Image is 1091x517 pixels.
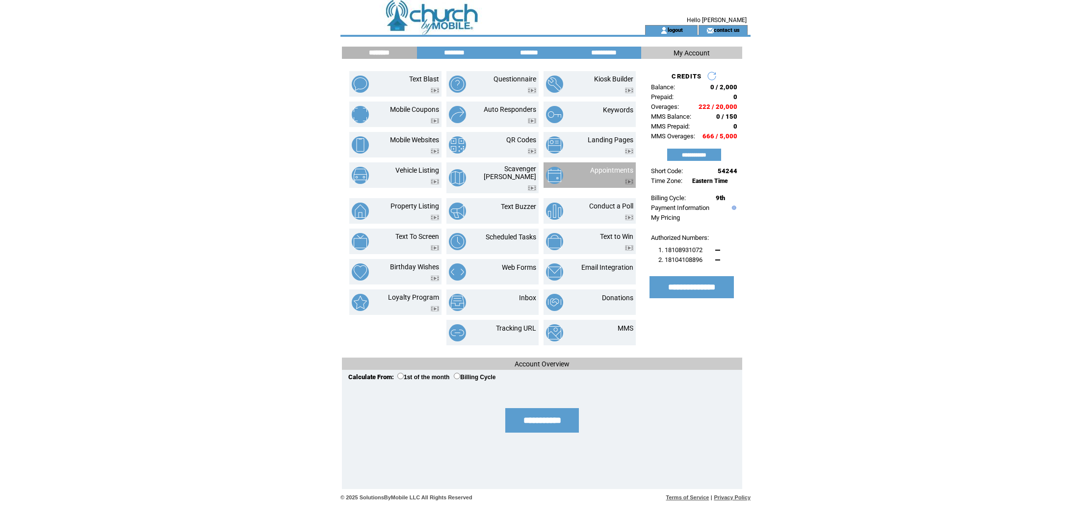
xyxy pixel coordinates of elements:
[390,202,439,210] a: Property Listing
[581,263,633,271] a: Email Integration
[546,167,563,184] img: appointments.png
[546,294,563,311] img: donations.png
[352,263,369,281] img: birthday-wishes.png
[397,373,404,379] input: 1st of the month
[600,233,633,240] a: Text to Win
[546,324,563,341] img: mms.png
[515,360,570,368] span: Account Overview
[651,194,686,202] span: Billing Cycle:
[449,203,466,220] img: text-buzzer.png
[449,136,466,154] img: qr-codes.png
[449,324,466,341] img: tracking-url.png
[431,306,439,311] img: video.png
[528,88,536,93] img: video.png
[340,494,472,500] span: © 2025 SolutionsByMobile LLC All Rights Reserved
[733,93,737,101] span: 0
[502,263,536,271] a: Web Forms
[449,76,466,93] img: questionnaire.png
[699,103,737,110] span: 222 / 20,000
[651,204,709,211] a: Payment Information
[390,105,439,113] a: Mobile Coupons
[651,167,683,175] span: Short Code:
[651,177,682,184] span: Time Zone:
[431,276,439,281] img: video.png
[484,105,536,113] a: Auto Responders
[666,494,709,500] a: Terms of Service
[602,294,633,302] a: Donations
[625,215,633,220] img: video.png
[651,93,674,101] span: Prepaid:
[718,167,737,175] span: 54244
[352,76,369,93] img: text-blast.png
[658,256,702,263] span: 2. 18104108896
[409,75,439,83] a: Text Blast
[352,136,369,154] img: mobile-websites.png
[431,245,439,251] img: video.png
[352,294,369,311] img: loyalty-program.png
[706,26,714,34] img: contact_us_icon.gif
[395,233,439,240] a: Text To Screen
[431,149,439,154] img: video.png
[658,246,702,254] span: 1. 18108931072
[449,263,466,281] img: web-forms.png
[625,179,633,184] img: video.png
[528,149,536,154] img: video.png
[431,88,439,93] img: video.png
[528,118,536,124] img: video.png
[625,88,633,93] img: video.png
[388,293,439,301] a: Loyalty Program
[519,294,536,302] a: Inbox
[729,206,736,210] img: help.gif
[496,324,536,332] a: Tracking URL
[501,203,536,210] a: Text Buzzer
[710,83,737,91] span: 0 / 2,000
[390,263,439,271] a: Birthday Wishes
[668,26,683,33] a: logout
[651,83,675,91] span: Balance:
[397,374,449,381] label: 1st of the month
[672,73,701,80] span: CREDITS
[546,76,563,93] img: kiosk-builder.png
[449,106,466,123] img: auto-responders.png
[431,179,439,184] img: video.png
[484,165,536,181] a: Scavenger [PERSON_NAME]
[352,203,369,220] img: property-listing.png
[390,136,439,144] a: Mobile Websites
[651,123,690,130] span: MMS Prepaid:
[546,136,563,154] img: landing-pages.png
[651,214,680,221] a: My Pricing
[687,17,747,24] span: Hello [PERSON_NAME]
[714,26,740,33] a: contact us
[352,167,369,184] img: vehicle-listing.png
[589,202,633,210] a: Conduct a Poll
[711,494,712,500] span: |
[449,233,466,250] img: scheduled-tasks.png
[546,263,563,281] img: email-integration.png
[449,294,466,311] img: inbox.png
[594,75,633,83] a: Kiosk Builder
[352,106,369,123] img: mobile-coupons.png
[352,233,369,250] img: text-to-screen.png
[603,106,633,114] a: Keywords
[454,373,460,379] input: Billing Cycle
[588,136,633,144] a: Landing Pages
[506,136,536,144] a: QR Codes
[348,373,394,381] span: Calculate From:
[716,113,737,120] span: 0 / 150
[733,123,737,130] span: 0
[702,132,737,140] span: 666 / 5,000
[625,149,633,154] img: video.png
[528,185,536,191] img: video.png
[494,75,536,83] a: Questionnaire
[395,166,439,174] a: Vehicle Listing
[431,215,439,220] img: video.png
[449,169,466,186] img: scavenger-hunt.png
[716,194,725,202] span: 9th
[651,113,691,120] span: MMS Balance:
[618,324,633,332] a: MMS
[660,26,668,34] img: account_icon.gif
[546,106,563,123] img: keywords.png
[692,178,728,184] span: Eastern Time
[454,374,495,381] label: Billing Cycle
[651,103,679,110] span: Overages:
